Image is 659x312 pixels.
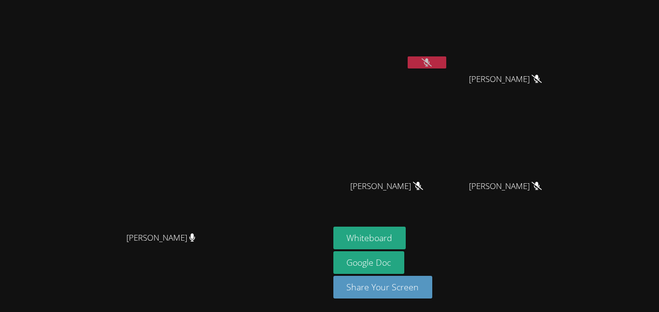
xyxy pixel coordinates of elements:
[350,179,423,193] span: [PERSON_NAME]
[469,72,542,86] span: [PERSON_NAME]
[333,251,405,274] a: Google Doc
[469,179,542,193] span: [PERSON_NAME]
[333,227,406,249] button: Whiteboard
[126,231,195,245] span: [PERSON_NAME]
[333,276,433,298] button: Share Your Screen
